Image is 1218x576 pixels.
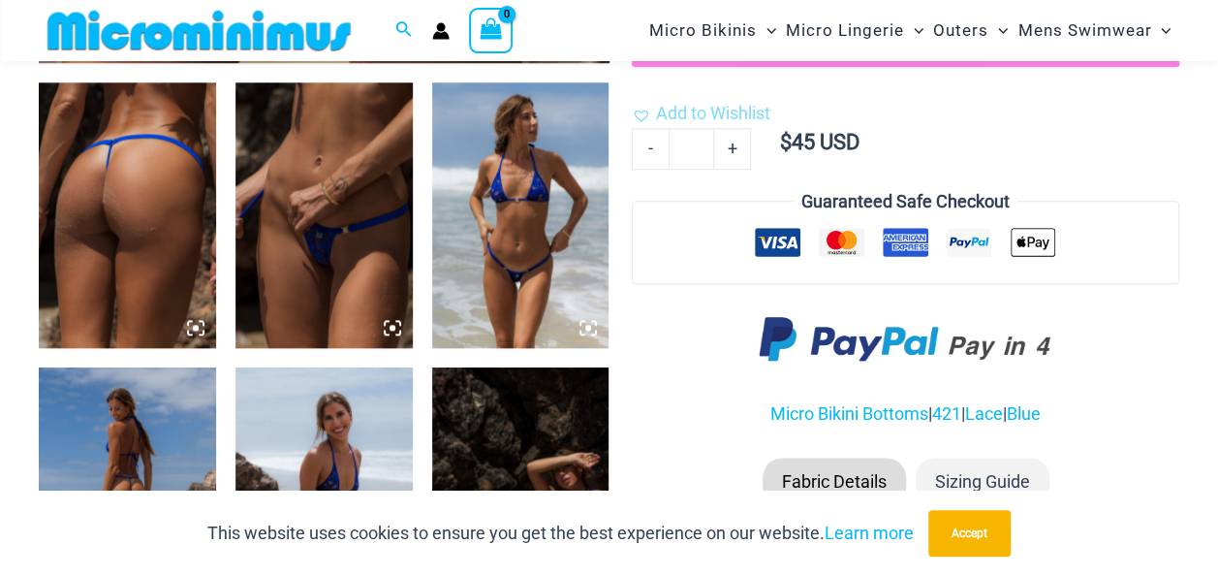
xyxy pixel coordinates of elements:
[432,82,609,348] img: Island Heat Ocean 309 Top 421 Bottom 01
[1013,6,1175,55] a: Mens SwimwearMenu ToggleMenu Toggle
[904,6,923,55] span: Menu Toggle
[649,6,757,55] span: Micro Bikinis
[641,3,1179,58] nav: Site Navigation
[779,130,791,154] span: $
[235,82,413,348] img: Island Heat Ocean 421 Bottom 03
[469,8,514,52] a: View Shopping Cart, empty
[928,6,1013,55] a: OutersMenu ToggleMenu Toggle
[632,128,669,169] a: -
[928,510,1011,557] button: Accept
[395,18,413,43] a: Search icon link
[932,403,961,424] a: 421
[39,82,216,348] img: Island Heat Ocean 421 Bottom 02
[632,99,770,128] a: Add to Wishlist
[1151,6,1171,55] span: Menu Toggle
[763,458,906,506] li: Fabric Details
[781,6,928,55] a: Micro LingerieMenu ToggleMenu Toggle
[916,458,1049,506] li: Sizing Guide
[757,6,776,55] span: Menu Toggle
[779,130,859,154] bdi: 45 USD
[207,519,914,548] p: This website uses cookies to ensure you get the best experience on our website.
[669,128,714,169] input: Product quantity
[632,400,1179,429] p: | | |
[933,6,988,55] span: Outers
[1017,6,1151,55] span: Mens Swimwear
[794,187,1017,216] legend: Guaranteed Safe Checkout
[656,103,770,123] span: Add to Wishlist
[825,523,914,543] a: Learn more
[644,6,781,55] a: Micro BikinisMenu ToggleMenu Toggle
[770,403,928,424] a: Micro Bikini Bottoms
[965,403,1003,424] a: Lace
[714,128,751,169] a: +
[1007,403,1041,424] a: Blue
[786,6,904,55] span: Micro Lingerie
[432,22,450,40] a: Account icon link
[988,6,1008,55] span: Menu Toggle
[40,9,359,52] img: MM SHOP LOGO FLAT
